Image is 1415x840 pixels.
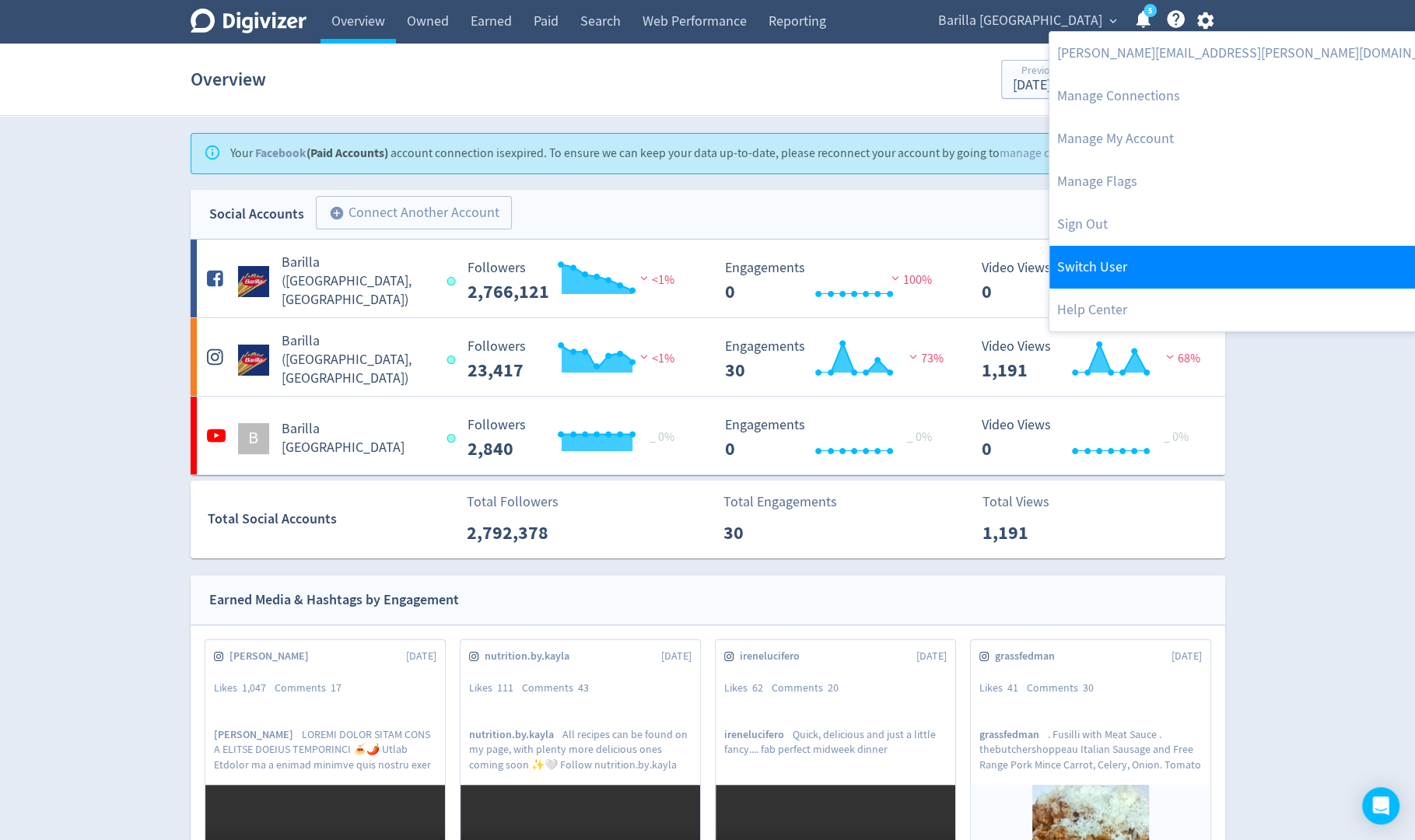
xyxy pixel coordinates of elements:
div: Open Intercom Messenger [1362,787,1399,824]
